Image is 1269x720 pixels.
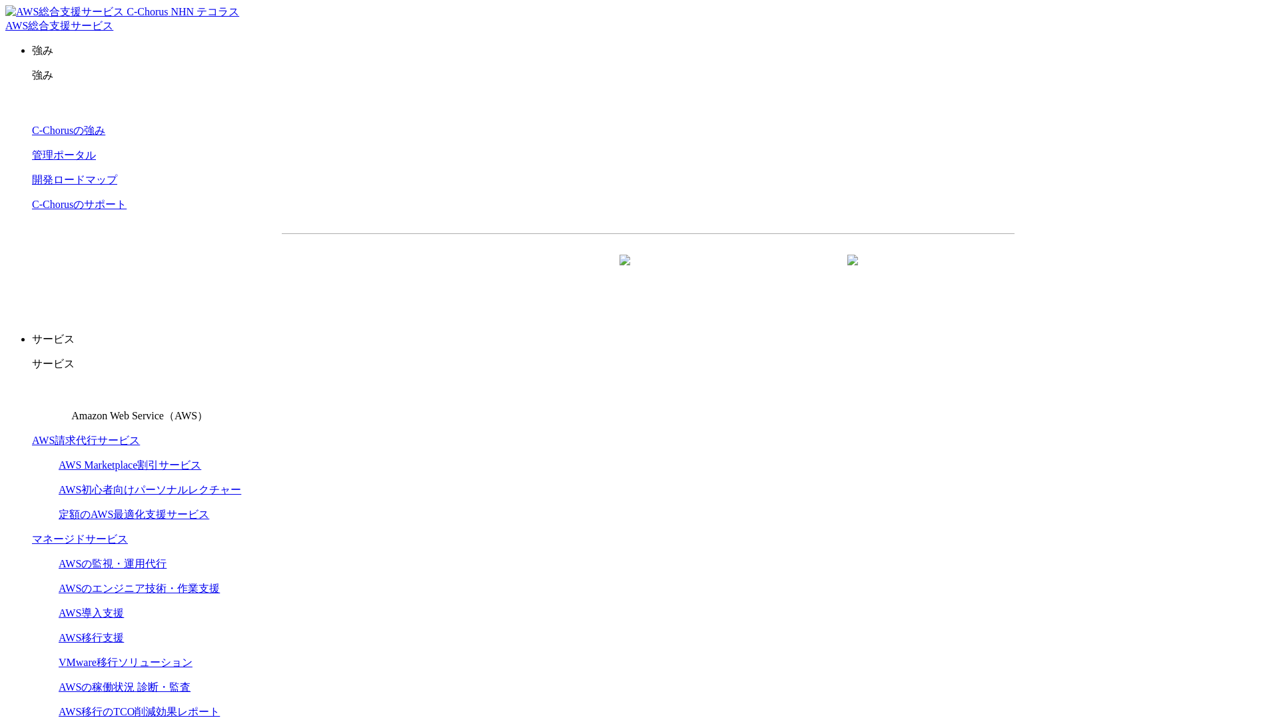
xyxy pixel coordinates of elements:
a: AWS移行支援 [59,632,124,643]
a: 資料を請求する [427,255,641,289]
a: 管理ポータル [32,149,96,161]
p: サービス [32,333,1264,347]
img: Amazon Web Service（AWS） [32,382,69,419]
a: C-Chorusの強み [32,125,105,136]
p: 強み [32,44,1264,58]
img: AWS総合支援サービス C-Chorus [5,5,169,19]
a: C-Chorusのサポート [32,199,127,210]
a: AWS導入支援 [59,607,124,619]
a: AWSの監視・運用代行 [59,558,167,569]
a: AWS請求代行サービス [32,435,140,446]
a: VMware移行ソリューション [59,657,193,668]
span: Amazon Web Service（AWS） [71,410,208,421]
img: 矢印 [620,255,630,289]
a: AWSの稼働状況 診断・監査 [59,681,191,693]
a: マネージドサービス [32,533,128,545]
img: 矢印 [847,255,858,289]
a: AWS総合支援サービス C-Chorus NHN テコラスAWS総合支援サービス [5,6,239,31]
p: サービス [32,357,1264,371]
a: 開発ロードマップ [32,174,117,185]
a: AWS Marketplace割引サービス [59,459,201,471]
a: AWS初心者向けパーソナルレクチャー [59,484,241,495]
a: AWSのエンジニア技術・作業支援 [59,583,220,594]
p: 強み [32,69,1264,83]
a: 定額のAWS最適化支援サービス [59,509,209,520]
a: AWS移行のTCO削減効果レポート [59,706,220,717]
a: まずは相談する [655,255,869,289]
